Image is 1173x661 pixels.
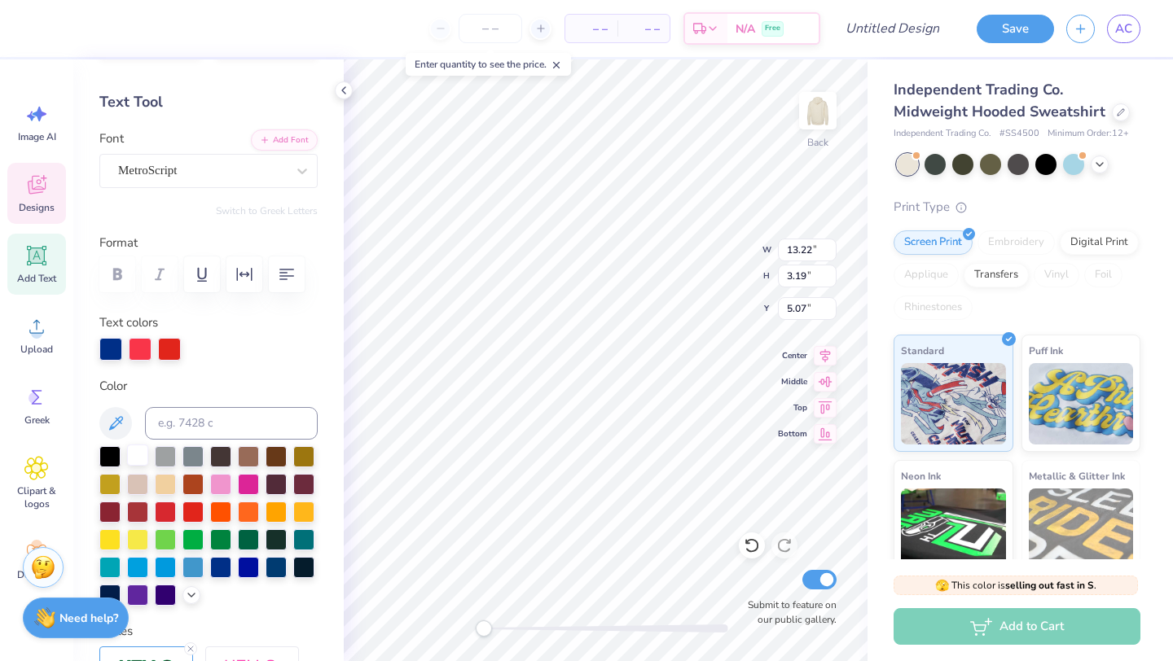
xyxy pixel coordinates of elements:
[99,377,318,396] label: Color
[1107,15,1140,43] a: AC
[894,198,1140,217] div: Print Type
[17,272,56,285] span: Add Text
[894,230,973,255] div: Screen Print
[778,375,807,388] span: Middle
[894,127,991,141] span: Independent Trading Co.
[1034,263,1079,287] div: Vinyl
[1048,127,1129,141] span: Minimum Order: 12 +
[59,611,118,626] strong: Need help?
[901,467,941,484] span: Neon Ink
[765,23,780,34] span: Free
[901,363,1006,444] img: Standard
[476,620,492,637] div: Accessibility label
[736,20,755,37] span: N/A
[778,349,807,362] span: Center
[901,342,944,359] span: Standard
[739,598,837,627] label: Submit to feature on our public gallery.
[1029,488,1134,570] img: Metallic & Glitter Ink
[20,343,53,356] span: Upload
[1115,20,1132,38] span: AC
[99,129,124,148] label: Font
[99,313,158,332] label: Text colors
[1084,263,1122,287] div: Foil
[19,201,55,214] span: Designs
[807,135,828,150] div: Back
[999,127,1039,141] span: # SS4500
[216,204,318,217] button: Switch to Greek Letters
[833,12,952,45] input: Untitled Design
[778,401,807,414] span: Top
[627,20,660,37] span: – –
[145,407,318,440] input: e.g. 7428 c
[935,578,1096,593] span: This color is .
[894,80,1105,121] span: Independent Trading Co. Midweight Hooded Sweatshirt
[977,15,1054,43] button: Save
[1005,579,1094,592] strong: selling out fast in S
[406,53,571,76] div: Enter quantity to see the price.
[18,130,56,143] span: Image AI
[901,488,1006,570] img: Neon Ink
[802,94,834,127] img: Back
[251,129,318,151] button: Add Font
[1060,230,1139,255] div: Digital Print
[935,578,949,593] span: 🫣
[1029,467,1125,484] span: Metallic & Glitter Ink
[964,263,1029,287] div: Transfers
[977,230,1055,255] div: Embroidery
[1029,342,1063,359] span: Puff Ink
[778,427,807,440] span: Bottom
[99,91,318,113] div: Text Tool
[1029,363,1134,444] img: Puff Ink
[17,568,56,581] span: Decorate
[894,295,973,320] div: Rhinestones
[99,234,318,252] label: Format
[24,414,50,427] span: Greek
[10,484,64,510] span: Clipart & logos
[459,14,522,43] input: – –
[894,263,959,287] div: Applique
[575,20,608,37] span: – –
